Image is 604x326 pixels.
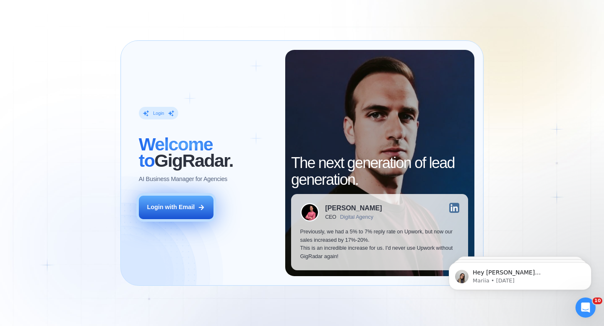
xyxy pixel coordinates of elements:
[139,175,227,184] p: AI Business Manager for Agencies
[300,228,459,261] p: Previously, we had a 5% to 7% reply rate on Upwork, but now our sales increased by 17%-20%. This ...
[139,136,276,169] h2: ‍ GigRadar.
[325,214,336,220] div: CEO
[153,110,164,116] div: Login
[593,298,602,304] span: 10
[436,245,604,303] iframe: Intercom notifications message
[139,134,213,171] span: Welcome to
[575,298,596,318] iframe: Intercom live chat
[325,204,382,211] div: [PERSON_NAME]
[147,203,195,212] div: Login with Email
[139,196,213,219] button: Login with Email
[340,214,373,220] div: Digital Agency
[291,155,468,188] h2: The next generation of lead generation.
